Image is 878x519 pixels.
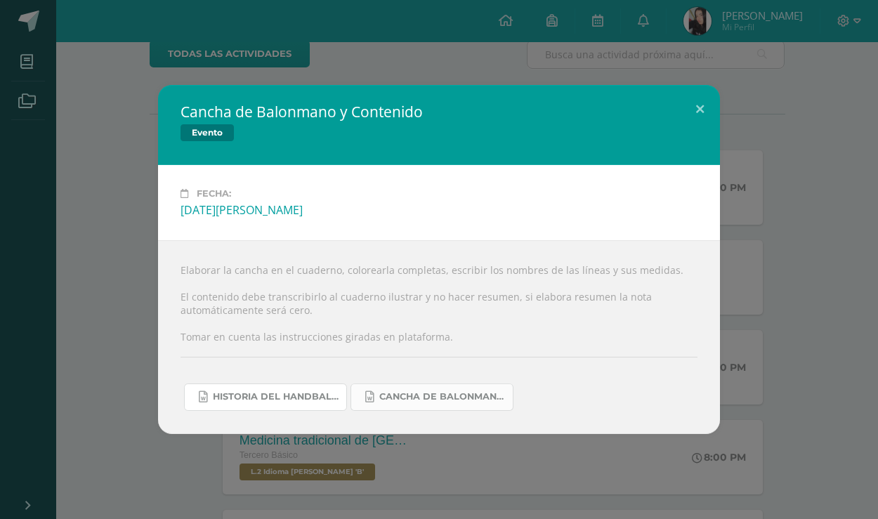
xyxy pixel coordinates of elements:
[184,383,347,411] a: Historia del handball.docx
[181,102,423,121] h2: Cancha de Balonmano y Contenido
[213,391,339,402] span: Historia del handball.docx
[181,202,697,218] div: [DATE][PERSON_NAME]
[350,383,513,411] a: Cancha de Balonmano.docx
[379,391,506,402] span: Cancha de Balonmano.docx
[181,124,234,141] span: Evento
[197,188,231,199] span: Fecha:
[680,85,720,133] button: Close (Esc)
[158,240,720,433] div: Elaborar la cancha en el cuaderno, colorearla completas, escribir los nombres de las líneas y sus...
